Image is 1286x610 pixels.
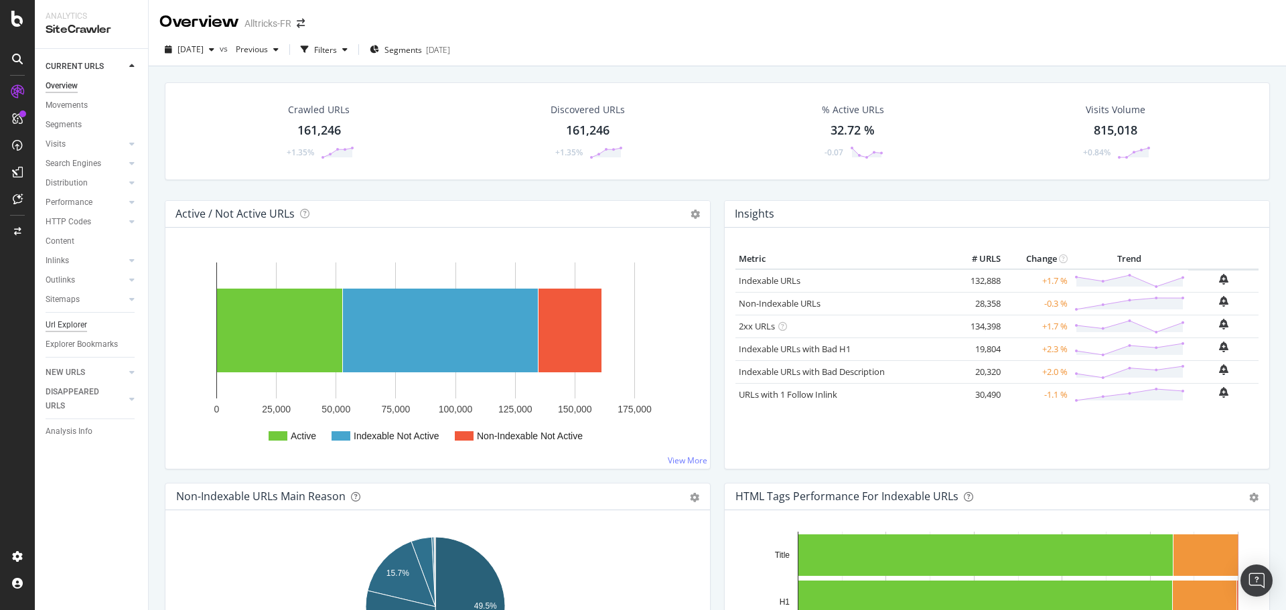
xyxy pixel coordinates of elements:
div: Alltricks-FR [244,17,291,30]
div: +1.35% [555,147,583,158]
div: Movements [46,98,88,112]
div: bell-plus [1219,296,1228,307]
a: HTTP Codes [46,215,125,229]
a: Explorer Bookmarks [46,337,139,352]
button: Filters [295,39,353,60]
text: H1 [780,597,790,607]
span: Segments [384,44,422,56]
a: NEW URLS [46,366,125,380]
a: URLs with 1 Follow Inlink [739,388,837,400]
div: gear [690,493,699,502]
button: Segments[DATE] [364,39,455,60]
a: Segments [46,118,139,132]
td: +1.7 % [1004,269,1071,293]
div: % Active URLs [822,103,884,117]
th: Trend [1071,249,1188,269]
span: 2025 Sep. 22nd [177,44,204,55]
div: Url Explorer [46,318,87,332]
text: 15.7% [386,568,409,578]
th: Change [1004,249,1071,269]
div: gear [1249,493,1259,502]
div: Non-Indexable URLs Main Reason [176,489,346,503]
td: 28,358 [950,292,1004,315]
th: # URLS [950,249,1004,269]
a: Overview [46,79,139,93]
td: 132,888 [950,269,1004,293]
div: Performance [46,196,92,210]
div: HTTP Codes [46,215,91,229]
a: DISAPPEARED URLS [46,385,125,413]
div: +0.84% [1083,147,1111,158]
div: Search Engines [46,157,101,171]
div: Visits [46,137,66,151]
div: 815,018 [1094,122,1137,139]
h4: Active / Not Active URLs [175,205,295,223]
a: Analysis Info [46,425,139,439]
a: Outlinks [46,273,125,287]
div: arrow-right-arrow-left [297,19,305,28]
div: bell-plus [1219,364,1228,375]
div: Distribution [46,176,88,190]
a: Url Explorer [46,318,139,332]
button: Previous [230,39,284,60]
td: 134,398 [950,315,1004,337]
div: Explorer Bookmarks [46,337,118,352]
a: Indexable URLs with Bad Description [739,366,885,378]
div: Overview [159,11,239,33]
td: 30,490 [950,383,1004,406]
button: [DATE] [159,39,220,60]
a: Indexable URLs with Bad H1 [739,343,851,355]
a: Non-Indexable URLs [739,297,820,309]
div: Analysis Info [46,425,92,439]
div: [DATE] [426,44,450,56]
div: Crawled URLs [288,103,350,117]
text: 100,000 [439,404,473,414]
div: Analytics [46,11,137,22]
h4: Insights [735,205,774,223]
th: Metric [735,249,950,269]
div: Filters [314,44,337,56]
div: bell-plus [1219,341,1228,352]
div: Discovered URLs [551,103,625,117]
text: 150,000 [558,404,592,414]
div: HTML Tags Performance for Indexable URLs [735,489,958,503]
div: Content [46,234,74,248]
a: Distribution [46,176,125,190]
text: 50,000 [321,404,350,414]
div: Inlinks [46,254,69,268]
svg: A chart. [176,249,699,458]
a: Visits [46,137,125,151]
div: NEW URLS [46,366,85,380]
div: bell-plus [1219,274,1228,285]
a: Sitemaps [46,293,125,307]
div: bell-plus [1219,387,1228,398]
a: 2xx URLs [739,320,775,332]
text: 25,000 [262,404,291,414]
div: Overview [46,79,78,93]
a: Search Engines [46,157,125,171]
div: +1.35% [287,147,314,158]
div: Segments [46,118,82,132]
div: -0.07 [825,147,843,158]
div: 161,246 [297,122,341,139]
span: Previous [230,44,268,55]
a: Movements [46,98,139,112]
a: Performance [46,196,125,210]
div: Outlinks [46,273,75,287]
a: View More [668,455,707,466]
div: Visits Volume [1086,103,1145,117]
text: 75,000 [382,404,411,414]
a: Indexable URLs [739,275,800,287]
div: 32.72 % [831,122,875,139]
a: CURRENT URLS [46,60,125,74]
td: 20,320 [950,360,1004,383]
div: 161,246 [566,122,610,139]
text: Title [775,550,790,560]
text: Non-Indexable Not Active [477,431,583,441]
a: Inlinks [46,254,125,268]
div: Open Intercom Messenger [1240,564,1273,597]
i: Options [691,210,700,219]
text: 175,000 [618,404,652,414]
a: Content [46,234,139,248]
